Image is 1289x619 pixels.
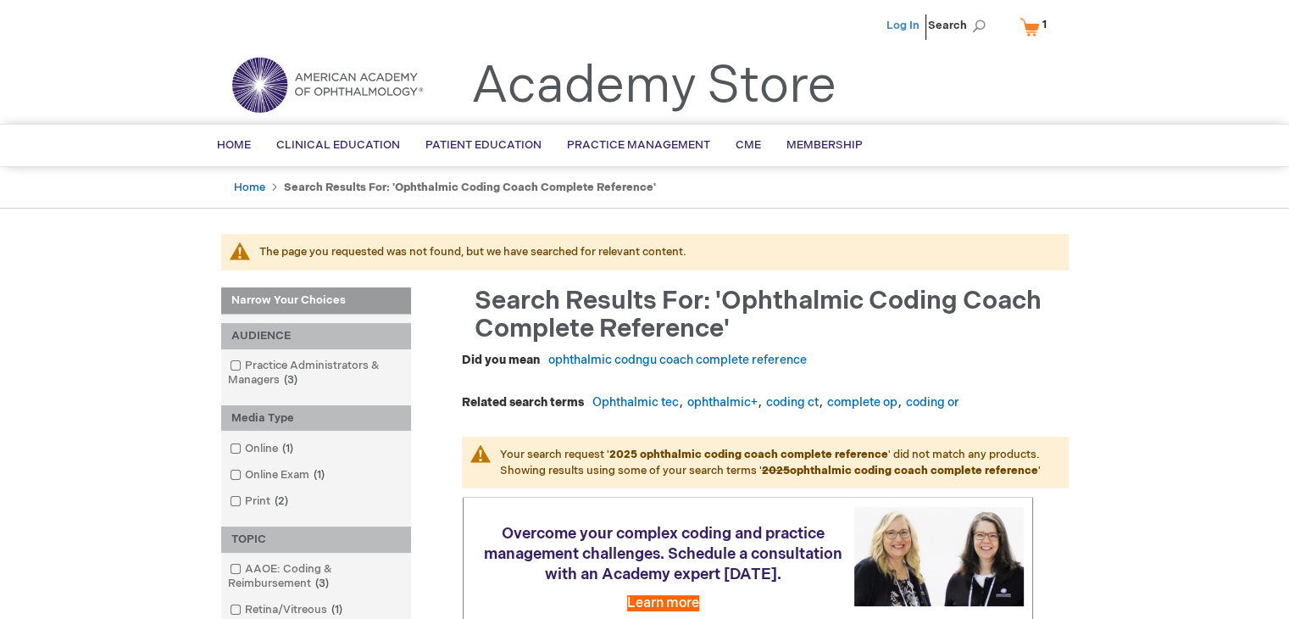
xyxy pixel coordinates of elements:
[471,56,836,117] a: Academy Store
[548,353,807,367] a: ophthalmic codngu coach complete reference
[309,468,329,482] span: 1
[225,602,349,618] a: Retina/Vitreous1
[425,138,542,152] span: Patient Education
[217,138,251,152] span: Home
[687,395,758,410] a: ophthalmic+
[225,561,407,592] a: AAOE: Coding & Reimbursement3
[225,358,407,388] a: Practice Administrators & Managers3
[225,441,300,457] a: Online1
[311,577,333,590] span: 3
[1016,12,1058,42] a: 1
[906,395,959,410] a: coding or
[221,527,411,553] div: TOPIC
[762,464,1038,477] strong: ophthalmic coding coach complete reference
[475,286,1042,344] span: Search results for: 'ophthalmic coding coach complete reference'
[762,464,790,477] strike: 2025
[928,8,992,42] span: Search
[221,323,411,349] div: AUDIENCE
[567,138,710,152] span: Practice Management
[225,467,331,483] a: Online Exam1
[225,494,295,510] a: Print2
[854,507,1024,606] img: Schedule a consultation with an Academy expert today
[592,395,679,410] a: Ophthalmic tec
[462,394,584,411] dt: Related search terms
[234,181,265,194] a: Home
[627,595,699,611] a: Learn more
[736,138,761,152] span: CME
[827,395,897,410] a: complete op
[284,181,656,194] strong: Search results for: 'ophthalmic coding coach complete reference'
[280,373,302,387] span: 3
[278,442,297,455] span: 1
[786,138,863,152] span: Membership
[259,244,1052,260] div: The page you requested was not found, but we have searched for relevant content.
[270,494,292,508] span: 2
[462,352,540,369] dt: Did you mean
[609,448,888,461] strong: 2025 ophthalmic coding coach complete reference
[221,405,411,432] div: Media Type
[276,138,400,152] span: Clinical Education
[766,395,819,410] a: coding ct
[886,19,920,32] a: Log In
[1042,18,1047,31] span: 1
[484,525,842,583] span: Overcome your complex coding and practice management challenges. Schedule a consultation with an ...
[462,437,1069,488] p: Your search request ' ' did not match any products. Showing results using some of your search ter...
[327,603,347,616] span: 1
[221,287,411,315] strong: Narrow Your Choices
